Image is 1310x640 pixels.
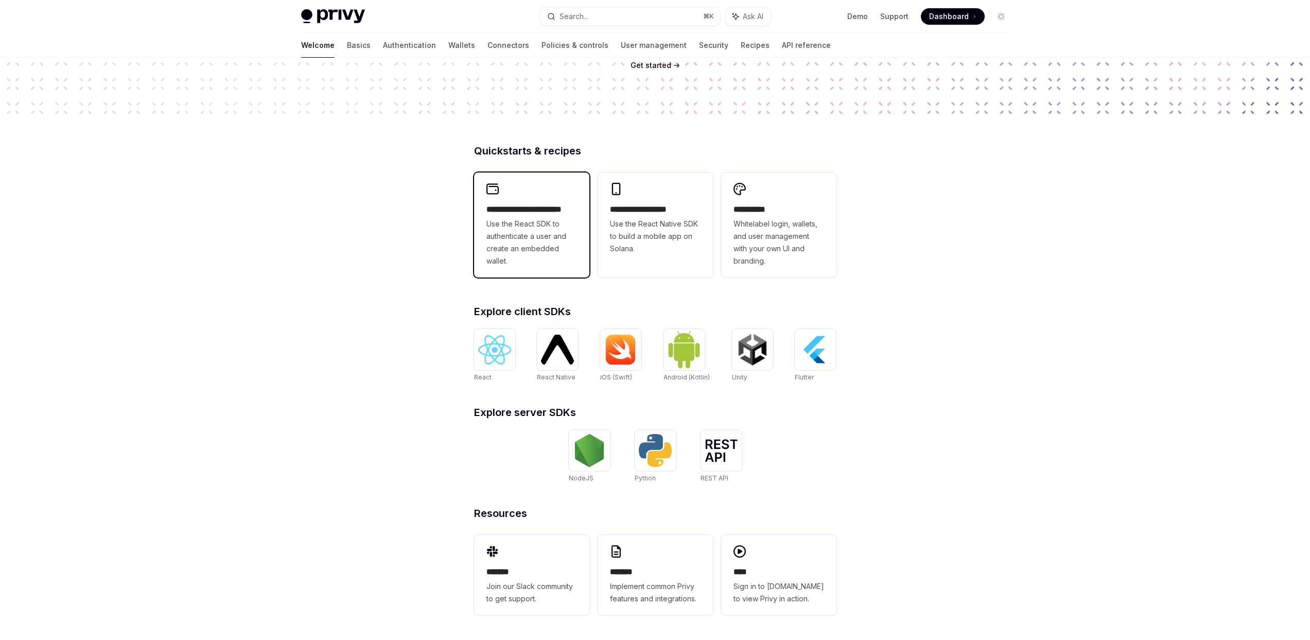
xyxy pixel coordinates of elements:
span: Python [635,474,656,482]
a: UnityUnity [732,329,773,383]
a: Policies & controls [542,33,608,58]
a: **** **** **** ***Use the React Native SDK to build a mobile app on Solana. [598,172,713,278]
span: Join our Slack community to get support. [486,580,577,605]
a: Basics [347,33,371,58]
a: Welcome [301,33,335,58]
a: Wallets [448,33,475,58]
a: Security [699,33,728,58]
a: **** **Implement common Privy features and integrations. [598,535,713,615]
a: Support [880,11,909,22]
a: React NativeReact Native [537,329,578,383]
img: Flutter [799,333,832,366]
span: Whitelabel login, wallets, and user management with your own UI and branding. [733,218,824,267]
span: Implement common Privy features and integrations. [610,580,701,605]
a: API reference [782,33,831,58]
span: Use the React Native SDK to build a mobile app on Solana. [610,218,701,255]
span: React [474,373,492,381]
span: Unity [732,373,747,381]
a: NodeJSNodeJS [569,430,610,483]
span: Flutter [795,373,814,381]
a: User management [621,33,687,58]
span: Android (Kotlin) [663,373,710,381]
button: Toggle dark mode [993,8,1009,25]
span: iOS (Swift) [600,373,632,381]
a: iOS (Swift)iOS (Swift) [600,329,641,383]
a: PythonPython [635,430,676,483]
span: Use the React SDK to authenticate a user and create an embedded wallet. [486,218,577,267]
img: NodeJS [573,434,606,467]
span: NodeJS [569,474,593,482]
button: Ask AI [725,7,771,26]
a: FlutterFlutter [795,329,836,383]
span: Explore client SDKs [474,306,571,317]
div: Search... [560,10,588,23]
a: ****Sign in to [DOMAIN_NAME] to view Privy in action. [721,535,836,615]
img: iOS (Swift) [604,334,637,365]
a: ReactReact [474,329,515,383]
span: ⌘ K [703,12,714,21]
img: light logo [301,9,365,24]
a: Demo [847,11,868,22]
span: Ask AI [743,11,763,22]
img: React [478,335,511,365]
img: Android (Kotlin) [668,330,701,369]
a: **** *****Whitelabel login, wallets, and user management with your own UI and branding. [721,172,836,278]
img: React Native [541,335,574,364]
span: REST API [701,474,728,482]
a: REST APIREST API [701,430,742,483]
a: Authentication [383,33,436,58]
a: Dashboard [921,8,985,25]
span: Quickstarts & recipes [474,146,581,156]
a: Get started [631,60,671,71]
span: Get started [631,61,671,70]
a: Connectors [487,33,529,58]
span: Sign in to [DOMAIN_NAME] to view Privy in action. [733,580,824,605]
span: Explore server SDKs [474,407,576,418]
button: Search...⌘K [540,7,720,26]
a: **** **Join our Slack community to get support. [474,535,589,615]
span: React Native [537,373,575,381]
a: Android (Kotlin)Android (Kotlin) [663,329,710,383]
img: Python [639,434,672,467]
span: Dashboard [929,11,969,22]
a: Recipes [741,33,770,58]
img: Unity [736,333,769,366]
img: REST API [705,439,738,462]
span: Resources [474,508,527,518]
